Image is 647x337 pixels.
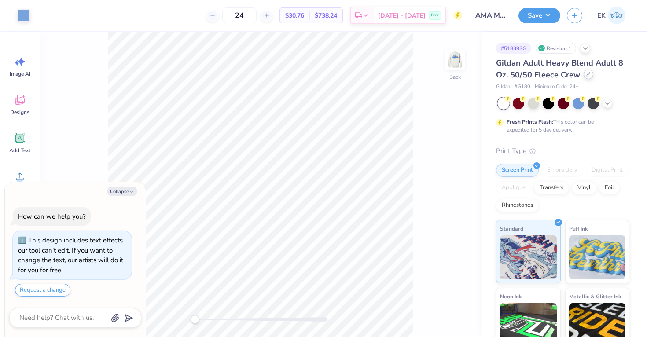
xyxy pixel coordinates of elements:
[586,164,629,177] div: Digital Print
[536,43,576,54] div: Revision 1
[496,199,539,212] div: Rhinestones
[500,292,522,301] span: Neon Ink
[378,11,426,20] span: [DATE] - [DATE]
[518,8,560,23] button: Save
[431,12,439,18] span: Free
[535,83,579,91] span: Minimum Order: 24 +
[608,7,625,24] img: Emily Klevan
[10,70,30,77] span: Image AI
[191,315,199,324] div: Accessibility label
[107,187,137,196] button: Collapse
[507,118,553,125] strong: Fresh Prints Flash:
[222,7,257,23] input: – –
[496,181,531,194] div: Applique
[18,212,86,221] div: How can we help you?
[593,7,629,24] a: EK
[515,83,530,91] span: # G180
[446,51,464,69] img: Back
[500,224,523,233] span: Standard
[569,224,588,233] span: Puff Ink
[507,118,615,134] div: This color can be expedited for 5 day delivery.
[496,164,539,177] div: Screen Print
[496,83,510,91] span: Gildan
[569,292,621,301] span: Metallic & Glitter Ink
[285,11,304,20] span: $30.76
[15,284,70,297] button: Request a change
[496,146,629,156] div: Print Type
[18,236,123,275] div: This design includes text effects our tool can't edit. If you want to change the text, our artist...
[597,11,606,21] span: EK
[569,235,626,279] img: Puff Ink
[599,181,620,194] div: Foil
[9,147,30,154] span: Add Text
[496,43,531,54] div: # 518393G
[10,109,29,116] span: Designs
[534,181,569,194] div: Transfers
[449,73,461,81] div: Back
[469,7,512,24] input: Untitled Design
[572,181,596,194] div: Vinyl
[500,235,557,279] img: Standard
[496,58,623,80] span: Gildan Adult Heavy Blend Adult 8 Oz. 50/50 Fleece Crew
[315,11,337,20] span: $738.24
[541,164,583,177] div: Embroidery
